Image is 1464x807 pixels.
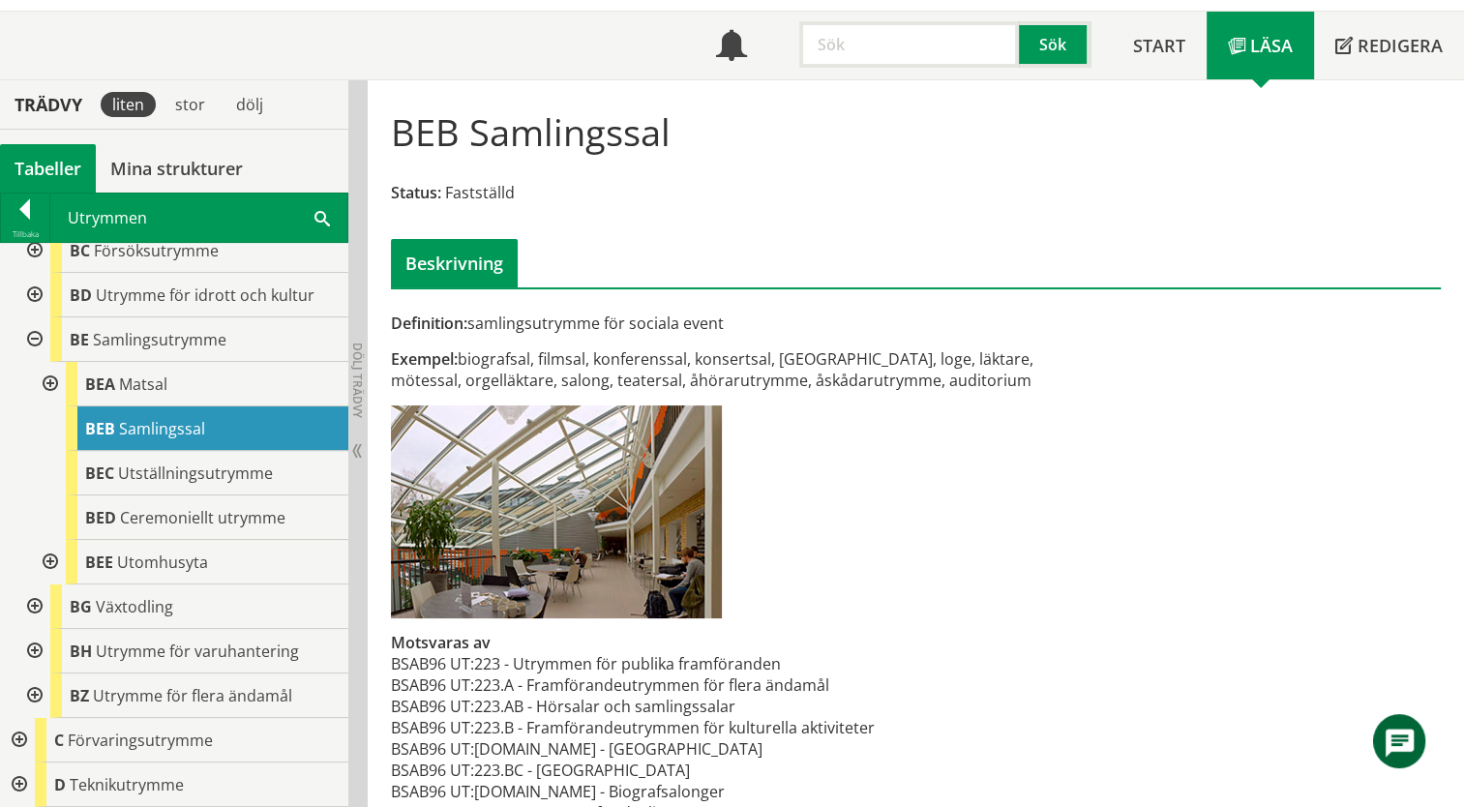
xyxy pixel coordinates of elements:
[445,182,515,203] span: Fastställd
[85,374,115,395] span: BEA
[96,641,299,662] span: Utrymme för varuhantering
[391,696,474,717] td: BSAB96 UT:
[391,239,518,287] div: Beskrivning
[391,760,474,781] td: BSAB96 UT:
[1019,21,1091,68] button: Sök
[120,507,285,528] span: Ceremoniellt utrymme
[391,738,474,760] td: BSAB96 UT:
[94,240,219,261] span: Försöksutrymme
[4,94,93,115] div: Trädvy
[1112,12,1207,79] a: Start
[1,226,49,242] div: Tillbaka
[70,685,89,706] span: BZ
[50,194,347,242] div: Utrymmen
[85,463,114,484] span: BEC
[70,641,92,662] span: BH
[224,92,275,117] div: dölj
[96,596,173,617] span: Växtodling
[164,92,217,117] div: stor
[117,552,208,573] span: Utomhusyta
[1207,12,1314,79] a: Läsa
[85,507,116,528] span: BED
[474,696,875,717] td: 223.AB - Hörsalar och samlingssalar
[391,348,458,370] span: Exempel:
[474,717,875,738] td: 223.B - Framförandeutrymmen för kulturella aktiviteter
[391,313,467,334] span: Definition:
[85,418,115,439] span: BEB
[474,781,875,802] td: [DOMAIN_NAME] - Biografsalonger
[391,632,491,653] span: Motsvaras av
[1314,12,1464,79] a: Redigera
[1358,34,1443,57] span: Redigera
[119,374,167,395] span: Matsal
[391,717,474,738] td: BSAB96 UT:
[93,685,292,706] span: Utrymme för flera ändamål
[70,774,184,795] span: Teknikutrymme
[391,313,1083,334] div: samlingsutrymme för sociala event
[474,760,875,781] td: 223.BC - [GEOGRAPHIC_DATA]
[1133,34,1185,57] span: Start
[118,463,273,484] span: Utställningsutrymme
[68,730,213,751] span: Förvaringsutrymme
[314,207,330,227] span: Sök i tabellen
[799,21,1019,68] input: Sök
[70,329,89,350] span: BE
[391,182,441,203] span: Status:
[70,596,92,617] span: BG
[1250,34,1293,57] span: Läsa
[93,329,226,350] span: Samlingsutrymme
[391,110,671,153] h1: BEB Samlingssal
[54,774,66,795] span: D
[391,405,722,618] img: beb-samlingssal.jpg
[391,348,1083,391] div: biografsal, filmsal, konferenssal, konsertsal, [GEOGRAPHIC_DATA], loge, läktare, mötessal, orgell...
[474,653,875,674] td: 223 - Utrymmen för publika framföranden
[391,781,474,802] td: BSAB96 UT:
[716,32,747,63] span: Notifikationer
[96,144,257,193] a: Mina strukturer
[101,92,156,117] div: liten
[70,240,90,261] span: BC
[119,418,205,439] span: Samlingssal
[391,674,474,696] td: BSAB96 UT:
[70,284,92,306] span: BD
[474,738,875,760] td: [DOMAIN_NAME] - [GEOGRAPHIC_DATA]
[349,343,366,418] span: Dölj trädvy
[474,674,875,696] td: 223.A - Framförandeutrymmen för flera ändamål
[391,653,474,674] td: BSAB96 UT:
[85,552,113,573] span: BEE
[96,284,314,306] span: Utrymme för idrott och kultur
[54,730,64,751] span: C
